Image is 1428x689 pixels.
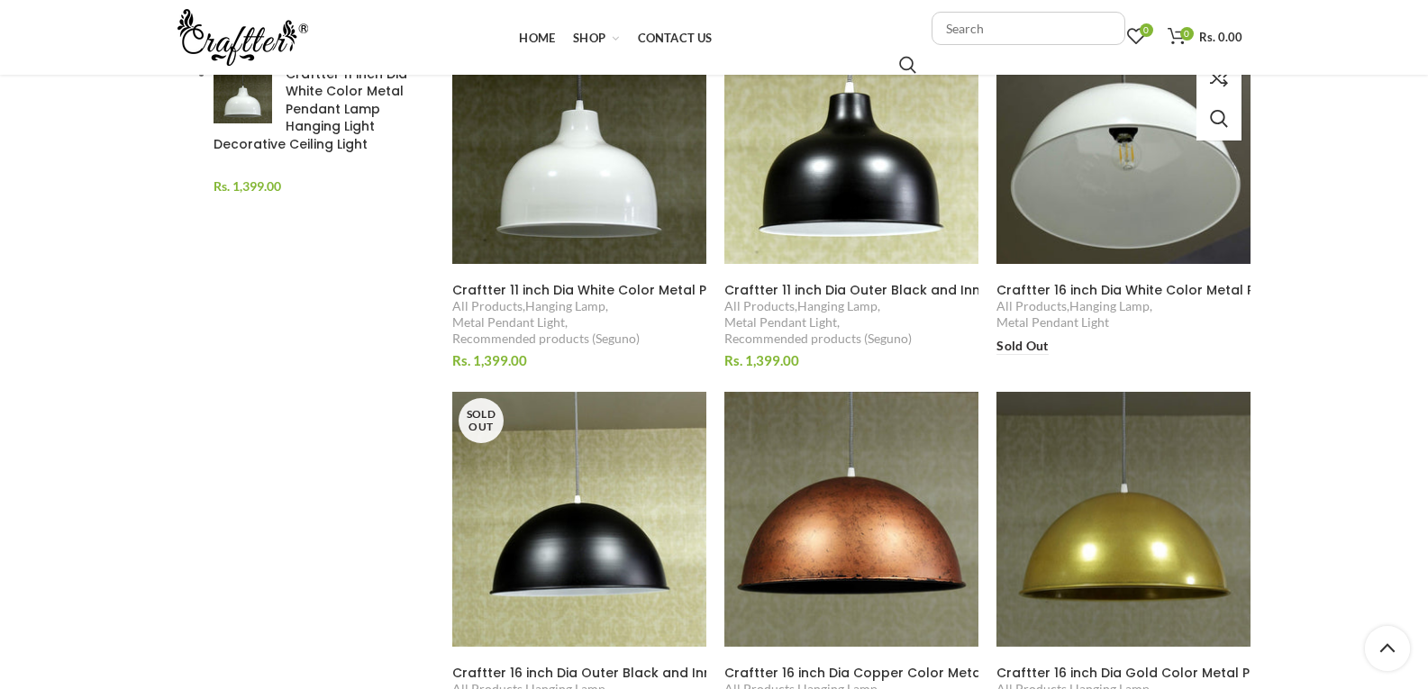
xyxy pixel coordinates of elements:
a: Metal Pendant Light [724,314,837,331]
span: Shop [573,31,605,45]
span: Sold Out [459,398,504,443]
a: Craftter 11 inch Dia White Color Metal Pendant Lamp Hanging Light Decorative Ceiling Light [214,65,426,153]
a: Craftter 11 inch Dia Outer Black and Inner White Color Metal Pendant Lamp Hanging Light Decorativ... [724,282,978,298]
span: Sold Out [996,338,1048,355]
a: All Products [724,298,795,314]
input: Search [932,12,1125,45]
span: Home [519,31,555,45]
a: All Products [452,298,523,314]
a: Contact Us [629,20,722,56]
a: Craftter 16 inch Dia Gold Color Metal Pendant Lamp Hanging Light Decorative Ceiling Light [996,665,1251,681]
a: Hanging Lamp [1069,298,1150,314]
a: Hanging Lamp [525,298,605,314]
a: Craftter 16 inch Dia Copper Color Metal Pendant Lamp Hanging Light Decorative Ceiling Light [724,665,978,681]
a: Craftter 16 inch Dia Outer Black and Inner White Color Metal Pendant Lamp Hanging Light Decorativ... [452,665,706,681]
input: Search [899,56,916,74]
a: 0 [1118,19,1154,55]
span: Craftter 16 inch Dia Outer Black and Inner White Color Metal Pendant Lamp Hanging Light Decorativ... [452,664,1196,682]
span: Rs. 1,399.00 [214,178,281,194]
a: All Products [996,298,1067,314]
div: , , [996,298,1251,331]
a: Craftter 16 inch Dia White Color Metal Pendant Lamp Hanging Light Decorative Ceiling Light [996,282,1251,298]
a: Scroll To Top [1365,626,1410,671]
a: Metal Pendant Light [452,314,565,331]
a: Hanging Lamp [797,298,878,314]
span: 0 [1140,23,1153,37]
a: Home [510,20,564,56]
span: Rs. 1,399.00 [452,352,527,368]
span: Rs. 0.00 [1199,30,1242,44]
a: 0 Rs. 0.00 [1159,19,1251,55]
a: Craftter 11 inch Dia White Color Metal Pendant Lamp Hanging Light Decorative Ceiling Light [452,282,706,298]
a: Metal Pendant Light [996,314,1109,331]
span: Rs. 1,399.00 [724,352,799,368]
span: Craftter 11 inch Dia White Color Metal Pendant Lamp Hanging Light Decorative Ceiling Light [214,65,407,153]
span: Craftter 16 inch Dia Copper Color Metal Pendant Lamp Hanging Light Decorative Ceiling Light [724,664,1333,682]
div: , , , [724,298,978,348]
a: Shop [564,20,628,56]
div: , , , [452,298,706,348]
a: Sold Out [996,337,1048,355]
span: 0 [1180,27,1194,41]
span: Contact Us [638,31,713,45]
a: Recommended products (Seguno) [452,331,640,347]
a: Recommended products (Seguno) [724,331,912,347]
span: Craftter 11 inch Dia White Color Metal Pendant Lamp Hanging Light Decorative Ceiling Light [452,281,1044,299]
